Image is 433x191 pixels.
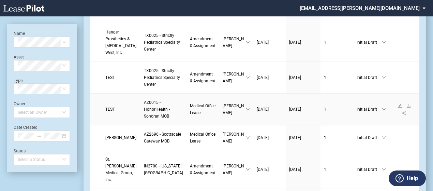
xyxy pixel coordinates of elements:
span: swap-right [37,134,42,138]
span: down [246,107,250,111]
a: TX0025 - Strictly Pediatrics Specialty Center [144,67,183,88]
a: Amendment & Assignment [190,163,216,176]
span: IN2700 - Michigan Road Medical Office Building [144,164,183,175]
span: TX0025 - Strictly Pediatrics Specialty Center [144,33,180,52]
a: [DATE] [257,74,282,81]
span: AZ2696 - Scottsdale Gateway MOB [144,132,181,144]
span: [DATE] [257,167,269,172]
a: [PERSON_NAME] [105,134,137,141]
a: TEST [105,74,137,81]
a: Medical Office Lease [190,131,216,145]
span: down [246,167,250,172]
a: St. [PERSON_NAME] Medical Group, Inc. [105,156,137,183]
span: down [382,40,386,44]
a: 1 [324,74,350,81]
span: AZ0015 - HonorHealth - Sonoran MOB [144,100,170,119]
a: 1 [324,166,350,173]
label: Owner [14,101,25,106]
span: Initial Draft [357,74,382,81]
a: [DATE] [257,134,282,141]
span: Sean Lillie [105,135,136,140]
a: 1 [324,106,350,113]
span: down [246,136,250,140]
span: Amendment & Assignment [190,72,215,83]
span: [DATE] [257,107,269,112]
span: [DATE] [289,40,301,45]
a: [DATE] [289,74,317,81]
a: [DATE] [289,166,317,173]
span: [DATE] [289,167,301,172]
span: Initial Draft [357,39,382,46]
span: down [382,167,386,172]
a: [DATE] [257,39,282,46]
span: [DATE] [257,135,269,140]
span: Initial Draft [357,134,382,141]
label: Status [14,149,26,153]
span: share-alt [402,111,407,115]
span: Medical Office Lease [190,132,215,144]
span: edit [398,104,402,108]
span: [DATE] [257,75,269,80]
a: TX0025 - Strictly Pediatrics Specialty Center [144,32,183,53]
span: TEST [105,75,115,80]
span: Amendment & Assignment [190,164,215,175]
button: Help [389,170,426,186]
span: down [382,107,386,111]
span: [DATE] [289,75,301,80]
span: [PERSON_NAME] [223,163,246,176]
a: 1 [324,39,350,46]
a: [DATE] [289,134,317,141]
a: Amendment & Assignment [190,36,216,49]
a: Medical Office Lease [190,103,216,116]
span: Initial Draft [357,166,382,173]
label: Date Created [14,125,38,130]
a: [DATE] [289,106,317,113]
a: AZ2696 - Scottsdale Gateway MOB [144,131,183,145]
span: 1 [324,167,326,172]
a: AZ0015 - HonorHealth - Sonoran MOB [144,99,183,120]
a: 1 [324,134,350,141]
span: TX0025 - Strictly Pediatrics Specialty Center [144,68,180,87]
span: TEST [105,107,115,112]
span: Amendment & Assignment [190,37,215,48]
span: down [382,136,386,140]
span: Medical Office Lease [190,104,215,115]
label: Name [14,31,25,36]
span: 1 [324,40,326,45]
span: [DATE] [257,40,269,45]
a: Amendment & Assignment [190,71,216,84]
span: [PERSON_NAME] [223,103,246,116]
span: St. Vincent Medical Group, Inc. [105,157,136,182]
span: down [246,40,250,44]
label: Type [14,78,23,83]
a: TEST [105,106,137,113]
label: Asset [14,55,24,59]
span: [PERSON_NAME] [223,36,246,49]
span: down [246,76,250,80]
a: [DATE] [257,166,282,173]
a: [DATE] [289,39,317,46]
span: Initial Draft [357,106,382,113]
span: 1 [324,135,326,140]
span: 1 [324,107,326,112]
a: edit [395,104,404,108]
span: down [382,76,386,80]
span: [DATE] [289,135,301,140]
span: Hanger Prosthetics & Orthotics West, Inc. [105,30,136,55]
span: [DATE] [289,107,301,112]
a: IN2700 - [US_STATE][GEOGRAPHIC_DATA] [144,163,183,176]
span: 1 [324,75,326,80]
span: to [37,134,42,138]
label: Help [407,174,418,183]
span: download [407,104,411,108]
span: [PERSON_NAME] [223,131,246,145]
a: [DATE] [257,106,282,113]
span: [PERSON_NAME] [223,71,246,84]
a: Hanger Prosthetics & [MEDICAL_DATA] West, Inc. [105,29,137,56]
